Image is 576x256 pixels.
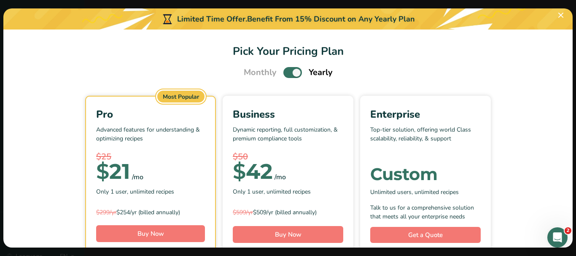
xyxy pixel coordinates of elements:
[233,125,343,151] p: Dynamic reporting, full customization, & premium compliance tools
[547,227,568,248] iframe: Intercom live chat
[370,188,459,197] span: Unlimited users, unlimited recipes
[233,187,311,196] span: Only 1 user, unlimited recipes
[96,107,205,122] div: Pro
[96,208,116,216] span: $299/yr
[233,208,253,216] span: $599/yr
[244,66,277,79] span: Monthly
[233,107,343,122] div: Business
[233,226,343,243] button: Buy Now
[96,163,130,180] div: 21
[233,208,343,217] div: $509/yr (billed annually)
[370,203,481,221] div: Talk to us for a comprehensive solution that meets all your enterprise needs
[233,151,343,163] div: $50
[247,13,415,25] div: Benefit From 15% Discount on Any Yearly Plan
[233,159,246,184] span: $
[96,225,205,242] button: Buy Now
[408,230,443,240] span: Get a Quote
[96,151,205,163] div: $25
[565,227,571,234] span: 2
[370,227,481,243] a: Get a Quote
[233,163,273,180] div: 42
[275,230,301,239] span: Buy Now
[96,125,205,151] p: Advanced features for understanding & optimizing recipes
[137,229,164,238] span: Buy Now
[370,107,481,122] div: Enterprise
[3,8,573,30] div: Limited Time Offer.
[13,43,563,59] h1: Pick Your Pricing Plan
[370,166,481,183] div: Custom
[132,172,143,182] div: /mo
[157,91,205,102] div: Most Popular
[370,125,481,151] p: Top-tier solution, offering world Class scalability, reliability, & support
[96,159,109,184] span: $
[309,66,333,79] span: Yearly
[96,208,205,217] div: $254/yr (billed annually)
[275,172,286,182] div: /mo
[96,187,174,196] span: Only 1 user, unlimited recipes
